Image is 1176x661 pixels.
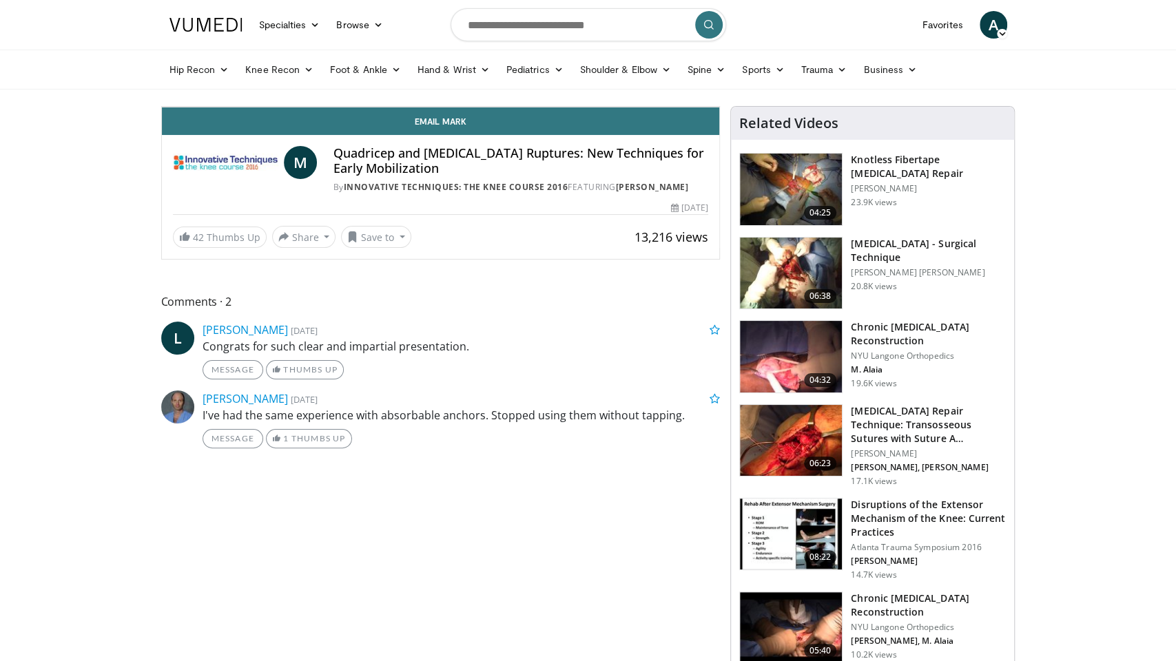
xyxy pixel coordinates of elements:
input: Search topics, interventions [451,8,726,41]
a: Browse [328,11,391,39]
p: 10.2K views [851,649,896,660]
h3: [MEDICAL_DATA] Repair Technique: Transosseous Sutures with Suture A… [851,404,1006,445]
div: By FEATURING [333,181,708,193]
span: 05:40 [804,644,837,658]
button: Save to [341,226,411,248]
p: [PERSON_NAME] [PERSON_NAME] [851,267,1006,278]
h3: Disruptions of the Extensor Mechanism of the Knee: Current Practices [851,498,1006,539]
div: [DATE] [671,202,708,214]
p: [PERSON_NAME], M. Alaia [851,636,1006,647]
p: Atlanta Trauma Symposium 2016 [851,542,1006,553]
span: 1 [283,433,289,443]
a: 06:23 [MEDICAL_DATA] Repair Technique: Transosseous Sutures with Suture A… [PERSON_NAME] [PERSON_... [739,404,1006,487]
p: [PERSON_NAME], [PERSON_NAME] [851,462,1006,473]
a: Spine [679,56,734,83]
p: [PERSON_NAME] [851,183,1006,194]
a: Sports [734,56,793,83]
span: 42 [193,231,204,244]
a: Email Mark [162,107,720,135]
img: Vx8lr-LI9TPdNKgn4xMDoxOjBzMTt2bJ.150x105_q85_crop-smart_upscale.jpg [740,238,842,309]
a: Trauma [793,56,856,83]
a: Specialties [251,11,329,39]
span: 06:38 [804,289,837,303]
img: VuMedi Logo [169,18,243,32]
span: 04:25 [804,206,837,220]
p: 14.7K views [851,569,896,580]
h3: Knotless Fibertape [MEDICAL_DATA] Repair [851,153,1006,180]
img: Avatar [161,390,194,423]
button: Share [272,226,336,248]
a: Foot & Ankle [322,56,409,83]
span: 06:23 [804,457,837,470]
img: c329ce19-05ea-4e12-b583-111b1ee27852.150x105_q85_crop-smart_upscale.jpg [740,499,842,570]
p: 19.6K views [851,378,896,389]
p: 17.1K views [851,476,896,487]
a: Shoulder & Elbow [572,56,679,83]
a: L [161,322,194,355]
img: Innovative Techniques: the Knee Course 2016 [173,146,278,179]
p: NYU Langone Orthopedics [851,350,1006,361]
a: Knee Recon [237,56,322,83]
h3: [MEDICAL_DATA] - Surgical Technique [851,237,1006,264]
a: Hip Recon [161,56,238,83]
span: 04:32 [804,373,837,387]
span: 08:22 [804,550,837,564]
a: 1 Thumbs Up [266,429,352,448]
p: [PERSON_NAME] [851,448,1006,459]
a: Thumbs Up [266,360,344,379]
span: 13,216 views [635,229,708,245]
a: [PERSON_NAME] [203,391,288,406]
a: A [980,11,1007,39]
a: 04:25 Knotless Fibertape [MEDICAL_DATA] Repair [PERSON_NAME] 23.9K views [739,153,1006,226]
a: Message [203,429,263,448]
a: 04:32 Chronic [MEDICAL_DATA] Reconstruction NYU Langone Orthopedics M. Alaia 19.6K views [739,320,1006,393]
a: Message [203,360,263,379]
h4: Quadricep and [MEDICAL_DATA] Ruptures: New Techniques for Early Mobilization [333,146,708,176]
p: 23.9K views [851,197,896,208]
p: NYU Langone Orthopedics [851,622,1006,633]
a: M [284,146,317,179]
span: Comments 2 [161,293,721,311]
a: Innovative Techniques: the Knee Course 2016 [344,181,568,193]
a: 42 Thumbs Up [173,227,267,248]
a: 06:38 [MEDICAL_DATA] - Surgical Technique [PERSON_NAME] [PERSON_NAME] 20.8K views [739,237,1006,310]
p: M. Alaia [851,364,1006,375]
a: Favorites [914,11,971,39]
a: Business [855,56,925,83]
a: [PERSON_NAME] [203,322,288,337]
img: a284ffb3-f88c-46bb-88bb-d0d390e931a0.150x105_q85_crop-smart_upscale.jpg [740,405,842,476]
h3: Chronic [MEDICAL_DATA] Reconstruction [851,320,1006,348]
a: Hand & Wrist [409,56,498,83]
small: [DATE] [291,393,318,406]
p: I've had the same experience with absorbable anchors. Stopped using them without tapping. [203,407,721,423]
a: Pediatrics [498,56,572,83]
a: 08:22 Disruptions of the Extensor Mechanism of the Knee: Current Practices Atlanta Trauma Symposi... [739,498,1006,580]
img: E-HI8y-Omg85H4KX4xMDoxOjBzMTt2bJ.150x105_q85_crop-smart_upscale.jpg [740,321,842,392]
img: E-HI8y-Omg85H4KX4xMDoxOjBzMTt2bJ.150x105_q85_crop-smart_upscale.jpg [740,154,842,225]
h4: Related Videos [739,115,838,132]
a: [PERSON_NAME] [616,181,689,193]
small: [DATE] [291,324,318,337]
p: [PERSON_NAME] [851,556,1006,567]
h3: Chronic [MEDICAL_DATA] Reconstruction [851,591,1006,619]
p: 20.8K views [851,281,896,292]
p: Congrats for such clear and impartial presentation. [203,338,721,355]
